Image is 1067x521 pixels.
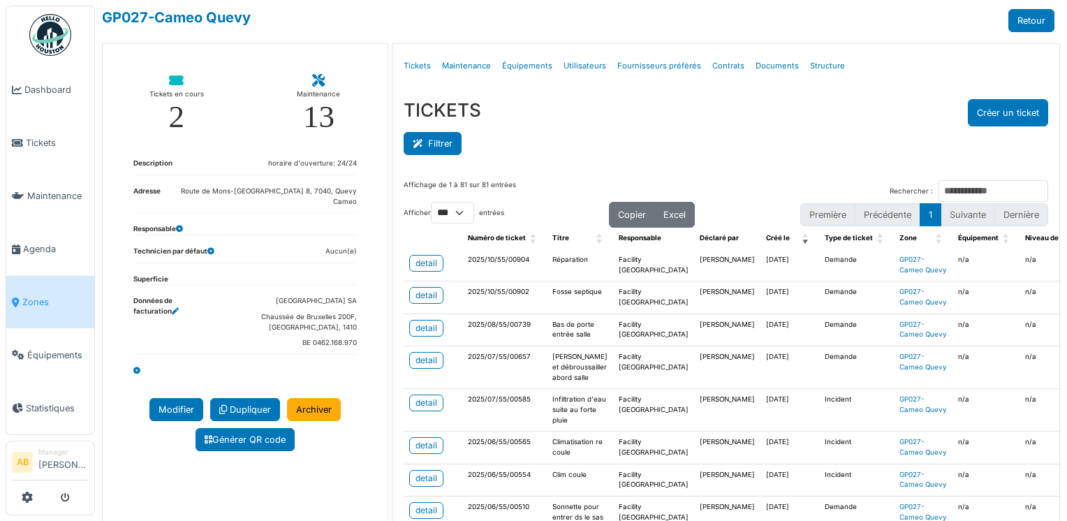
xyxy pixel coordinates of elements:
td: Bas de porte entrée salle [547,314,613,346]
a: Modifier [149,398,203,421]
span: Titre [552,234,569,242]
a: Équipements [496,50,558,82]
td: 2025/06/55/00565 [462,432,547,464]
td: [DATE] [760,389,819,432]
span: Créé le: Activate to remove sorting [802,228,811,249]
a: Tickets [6,117,94,170]
td: n/a [952,281,1020,314]
a: detail [409,395,443,411]
a: GP027-Cameo Quevy [899,395,947,413]
select: Afficherentrées [431,202,474,223]
dt: Données de facturation [133,296,204,354]
dd: Chaussée de Bruxelles 200F, [GEOGRAPHIC_DATA], 1410 [204,312,357,332]
span: Maintenance [27,189,89,203]
span: Responsable [619,234,661,242]
td: n/a [952,314,1020,346]
span: Zone: Activate to sort [936,228,944,249]
td: Facility [GEOGRAPHIC_DATA] [613,432,694,464]
div: Tickets en cours [149,87,204,101]
a: GP027-Cameo Quevy [899,288,947,306]
a: Maintenance [436,50,496,82]
td: [PERSON_NAME] [694,281,760,314]
dd: horaire d'ouverture: 24/24 [268,159,357,169]
dd: [GEOGRAPHIC_DATA] SA [204,296,357,307]
td: Demande [819,281,894,314]
img: Badge_color-CXgf-gQk.svg [29,14,71,56]
td: 2025/08/55/00739 [462,314,547,346]
td: Climatisation re coule [547,432,613,464]
a: Archiver [287,398,341,421]
span: Équipement [958,234,999,242]
dt: Adresse [133,186,161,212]
a: Retour [1008,9,1054,32]
td: [DATE] [760,464,819,496]
td: [DATE] [760,346,819,389]
a: GP027-Cameo Quevy [899,503,947,521]
dt: Technicien par défaut [133,247,214,263]
a: Statistiques [6,381,94,434]
td: n/a [952,249,1020,281]
a: detail [409,352,443,369]
div: detail [415,504,437,517]
div: detail [415,439,437,452]
td: [PERSON_NAME] [694,432,760,464]
div: 13 [303,101,334,133]
td: [PERSON_NAME] [694,314,760,346]
div: detail [415,354,437,367]
label: Rechercher : [890,186,933,197]
td: Demande [819,249,894,281]
dd: Aucun(e) [325,247,357,257]
a: detail [409,255,443,272]
a: Structure [804,50,851,82]
td: [PERSON_NAME] [694,249,760,281]
td: [PERSON_NAME] [694,389,760,432]
button: 1 [920,203,941,226]
a: Documents [750,50,804,82]
td: 2025/07/55/00585 [462,389,547,432]
button: Copier [609,202,655,228]
a: AB Manager[PERSON_NAME] [12,447,89,480]
td: [DATE] [760,249,819,281]
td: Facility [GEOGRAPHIC_DATA] [613,389,694,432]
a: Fournisseurs préférés [612,50,707,82]
dd: Route de Mons-[GEOGRAPHIC_DATA] 8, 7040, Quevy Cameo [161,186,357,207]
a: Utilisateurs [558,50,612,82]
td: Facility [GEOGRAPHIC_DATA] [613,249,694,281]
span: Titre: Activate to sort [596,228,605,249]
td: 2025/10/55/00902 [462,281,547,314]
span: Zones [22,295,89,309]
a: Dashboard [6,64,94,117]
td: n/a [952,389,1020,432]
a: Maintenance [6,170,94,223]
span: Agenda [23,242,89,256]
td: [PERSON_NAME] [694,464,760,496]
div: 2 [168,101,184,133]
a: Générer QR code [196,428,295,451]
td: [PERSON_NAME] [694,346,760,389]
div: Maintenance [297,87,340,101]
span: Équipement: Activate to sort [1003,228,1011,249]
div: Manager [38,447,89,457]
td: Incident [819,464,894,496]
span: Déclaré par [700,234,739,242]
td: Demande [819,346,894,389]
li: [PERSON_NAME] [38,447,89,477]
a: GP027-Cameo Quevy [899,438,947,456]
a: detail [409,502,443,519]
span: Type de ticket: Activate to sort [877,228,885,249]
a: Tickets en cours 2 [138,64,215,144]
td: Facility [GEOGRAPHIC_DATA] [613,346,694,389]
nav: pagination [800,203,1048,226]
label: Afficher entrées [404,202,504,223]
td: [DATE] [760,281,819,314]
dd: BE 0462.168.970 [204,338,357,348]
a: Tickets [398,50,436,82]
a: detail [409,287,443,304]
button: Créer un ticket [968,99,1048,126]
a: Contrats [707,50,750,82]
a: GP027-Cameo Quevy [899,321,947,339]
td: 2025/06/55/00554 [462,464,547,496]
span: Équipements [27,348,89,362]
td: Facility [GEOGRAPHIC_DATA] [613,464,694,496]
span: Dashboard [24,83,89,96]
